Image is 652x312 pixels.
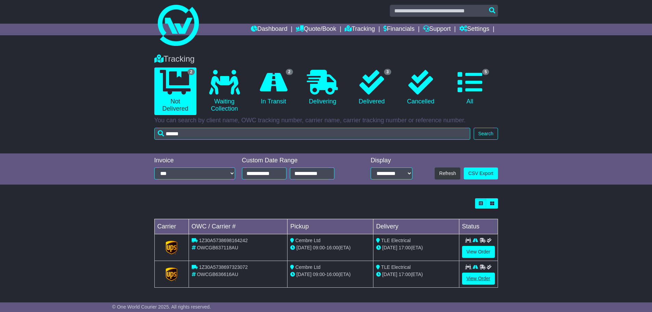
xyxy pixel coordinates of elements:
div: - (ETA) [290,271,370,278]
a: Financials [383,24,414,35]
span: 17:00 [399,272,411,277]
span: OWCGB636616AU [197,272,238,277]
a: Settings [459,24,489,35]
span: 09:00 [313,245,325,250]
a: Waiting Collection [203,67,245,115]
span: 5 [482,69,489,75]
span: 16:00 [327,245,338,250]
span: Cembre Ltd [295,264,320,270]
span: [DATE] [382,272,397,277]
img: GetCarrierServiceLogo [166,241,177,254]
a: 5 All [449,67,491,108]
div: - (ETA) [290,244,370,251]
td: OWC / Carrier # [189,219,287,234]
span: 09:00 [313,272,325,277]
a: View Order [462,273,495,285]
div: (ETA) [376,271,456,278]
button: Search [474,128,498,140]
span: TLE Electrical [381,264,411,270]
td: Pickup [287,219,373,234]
span: Cembre Ltd [295,238,320,243]
div: Tracking [151,54,501,64]
div: Invoice [154,157,235,164]
td: Status [459,219,498,234]
a: CSV Export [464,167,498,179]
div: Custom Date Range [242,157,352,164]
span: [DATE] [296,272,311,277]
img: GetCarrierServiceLogo [166,267,177,281]
span: 2 [188,69,195,75]
a: Dashboard [251,24,287,35]
span: 17:00 [399,245,411,250]
span: [DATE] [296,245,311,250]
span: © One World Courier 2025. All rights reserved. [112,304,211,310]
p: You can search by client name, OWC tracking number, carrier name, carrier tracking number or refe... [154,117,498,124]
span: [DATE] [382,245,397,250]
a: Quote/Book [296,24,336,35]
span: TLE Electrical [381,238,411,243]
span: 16:00 [327,272,338,277]
span: 1Z30A5738697323072 [199,264,247,270]
td: Carrier [154,219,189,234]
div: Display [371,157,412,164]
span: 1Z30A5738698164242 [199,238,247,243]
a: Delivering [302,67,344,108]
a: 2 Not Delivered [154,67,196,115]
a: Support [423,24,451,35]
a: 3 Delivered [350,67,393,108]
div: (ETA) [376,244,456,251]
a: Tracking [345,24,375,35]
a: Cancelled [400,67,442,108]
span: OWCGB637118AU [197,245,238,250]
a: 2 In Transit [252,67,294,108]
td: Delivery [373,219,459,234]
a: View Order [462,246,495,258]
span: 3 [384,69,391,75]
button: Refresh [435,167,460,179]
span: 2 [286,69,293,75]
